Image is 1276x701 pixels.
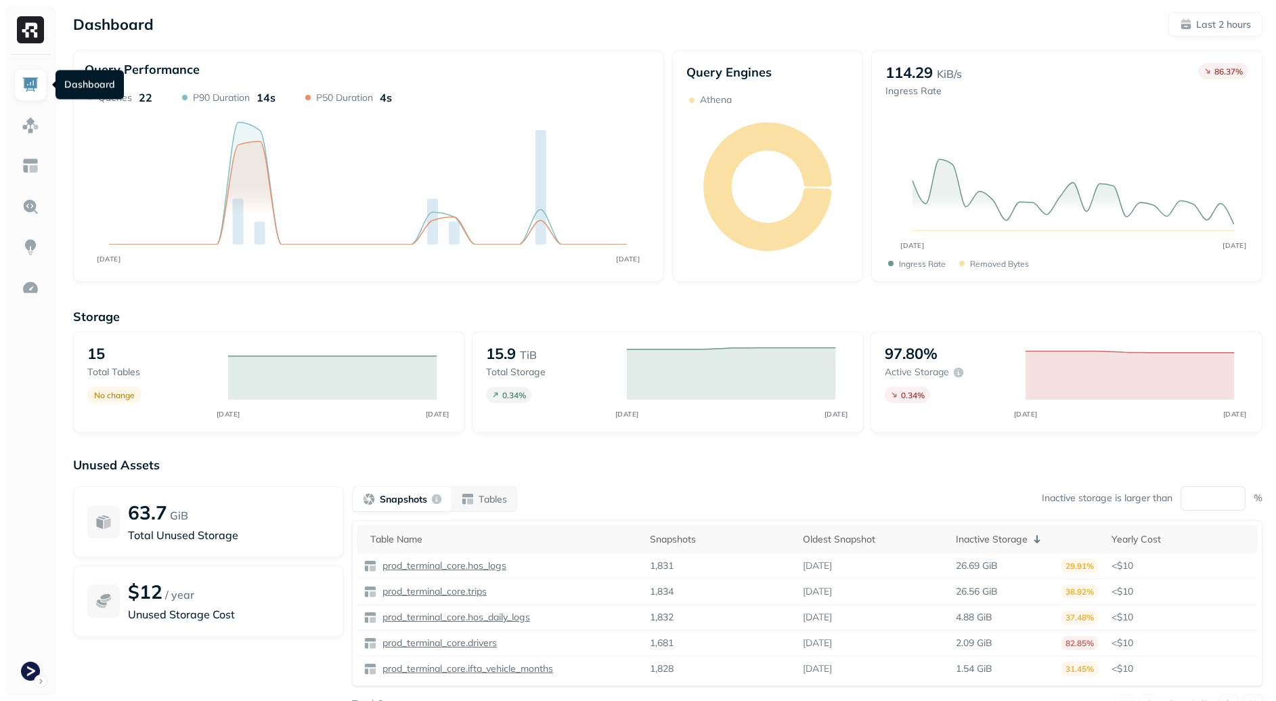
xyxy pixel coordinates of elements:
[425,410,449,419] tspan: [DATE]
[1168,12,1262,37] button: Last 2 hours
[1061,585,1098,599] p: 38.92%
[128,580,162,603] p: $12
[377,611,530,624] a: prod_terminal_core.hos_daily_logs
[885,366,949,379] p: Active storage
[824,410,848,419] tspan: [DATE]
[700,93,732,106] p: Athena
[956,533,1028,546] p: Inactive Storage
[364,559,377,573] img: table
[377,662,553,675] a: prod_terminal_core.ifta_vehicle_months
[1112,585,1251,598] p: <$10
[1112,611,1251,624] p: <$10
[377,559,506,572] a: prod_terminal_core.hos_logs
[364,585,377,599] img: table
[803,662,832,675] p: [DATE]
[377,585,487,598] a: prod_terminal_core.trips
[139,91,152,104] p: 22
[616,255,640,263] tspan: [DATE]
[94,390,135,400] p: No change
[650,559,674,572] p: 1,831
[87,344,105,363] p: 15
[1254,492,1262,505] p: %
[193,91,250,104] p: P90 Duration
[502,390,526,400] p: 0.34 %
[520,347,537,363] p: TiB
[803,637,832,650] p: [DATE]
[479,493,507,506] p: Tables
[901,390,925,400] p: 0.34 %
[87,366,215,379] p: Total tables
[73,457,1262,473] p: Unused Assets
[22,279,39,297] img: Optimization
[380,662,553,675] p: prod_terminal_core.ifta_vehicle_months
[380,493,427,506] p: Snapshots
[956,662,992,675] p: 1.54 GiB
[128,606,330,622] p: Unused Storage Cost
[364,662,377,676] img: table
[128,501,167,524] p: 63.7
[1061,610,1098,624] p: 37.48%
[170,507,188,524] p: GiB
[486,366,613,379] p: Total storage
[937,66,962,82] p: KiB/s
[686,64,850,80] p: Query Engines
[22,76,39,93] img: Dashboard
[1112,662,1251,675] p: <$10
[885,85,962,98] p: Ingress Rate
[380,559,506,572] p: prod_terminal_core.hos_logs
[257,91,276,104] p: 14s
[165,587,194,603] p: / year
[377,637,497,650] a: prod_terminal_core.drivers
[970,259,1029,269] p: Removed bytes
[316,91,373,104] p: P50 Duration
[615,410,638,419] tspan: [DATE]
[486,344,516,363] p: 15.9
[364,637,377,650] img: table
[97,255,120,263] tspan: [DATE]
[380,91,392,104] p: 4s
[73,15,154,34] p: Dashboard
[885,344,938,363] p: 97.80%
[22,116,39,134] img: Assets
[901,241,925,249] tspan: [DATE]
[1061,636,1098,650] p: 82.85%
[380,637,497,650] p: prod_terminal_core.drivers
[1112,637,1251,650] p: <$10
[899,259,946,269] p: Ingress Rate
[370,533,636,546] div: Table Name
[73,309,1262,324] p: Storage
[650,662,674,675] p: 1,828
[1223,410,1246,419] tspan: [DATE]
[956,637,992,650] p: 2.09 GiB
[22,198,39,215] img: Query Explorer
[1112,559,1251,572] p: <$10
[1061,662,1098,676] p: 31.45%
[56,70,124,100] div: Dashboard
[22,157,39,175] img: Asset Explorer
[803,559,832,572] p: [DATE]
[803,611,832,624] p: [DATE]
[380,585,487,598] p: prod_terminal_core.trips
[956,559,998,572] p: 26.69 GiB
[803,585,832,598] p: [DATE]
[885,63,933,82] p: 114.29
[956,611,992,624] p: 4.88 GiB
[21,662,40,681] img: Terminal
[364,611,377,624] img: table
[1223,241,1247,249] tspan: [DATE]
[1196,18,1251,31] p: Last 2 hours
[803,533,942,546] div: Oldest Snapshot
[216,410,240,419] tspan: [DATE]
[22,238,39,256] img: Insights
[1061,559,1098,573] p: 29.91%
[650,611,674,624] p: 1,832
[128,527,330,543] p: Total Unused Storage
[1214,66,1243,77] p: 86.37 %
[956,585,998,598] p: 26.56 GiB
[650,585,674,598] p: 1,834
[380,611,530,624] p: prod_terminal_core.hos_daily_logs
[1013,410,1037,419] tspan: [DATE]
[1112,533,1251,546] div: Yearly Cost
[85,62,200,77] p: Query Performance
[650,533,789,546] div: Snapshots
